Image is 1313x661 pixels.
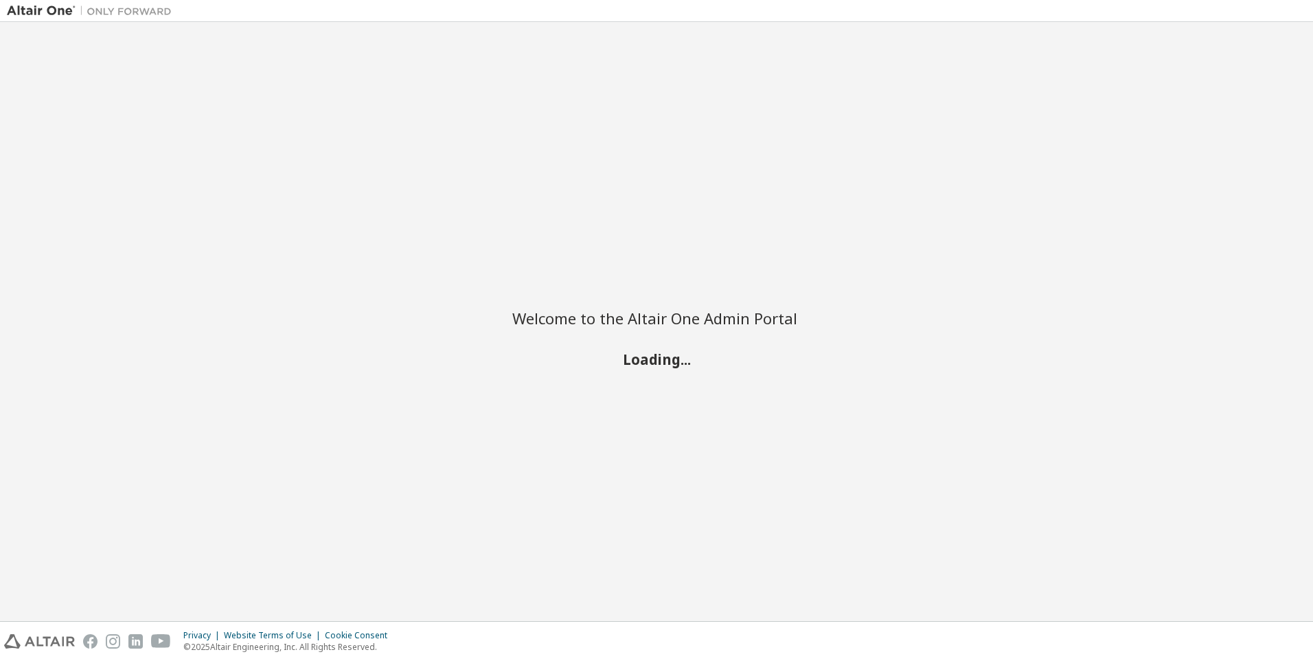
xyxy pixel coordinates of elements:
[83,634,98,649] img: facebook.svg
[4,634,75,649] img: altair_logo.svg
[106,634,120,649] img: instagram.svg
[325,630,396,641] div: Cookie Consent
[512,309,801,328] h2: Welcome to the Altair One Admin Portal
[151,634,171,649] img: youtube.svg
[224,630,325,641] div: Website Terms of Use
[183,630,224,641] div: Privacy
[128,634,143,649] img: linkedin.svg
[7,4,179,18] img: Altair One
[183,641,396,653] p: © 2025 Altair Engineering, Inc. All Rights Reserved.
[512,350,801,368] h2: Loading...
